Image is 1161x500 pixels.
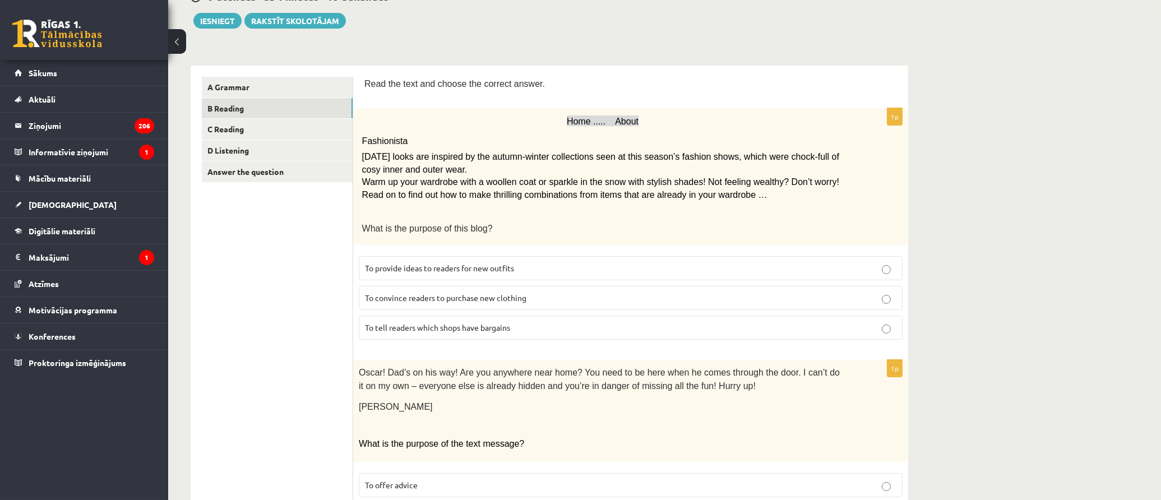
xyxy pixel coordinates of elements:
a: Proktoringa izmēģinājums [15,350,154,376]
a: Sākums [15,60,154,86]
a: Answer the question [202,161,353,182]
a: Konferences [15,323,154,349]
input: To tell readers which shops have bargains [882,325,891,334]
span: Atzīmes [29,279,59,289]
a: Digitālie materiāli [15,218,154,244]
a: D Listening [202,140,353,161]
a: Rakstīt skolotājam [244,13,346,29]
input: To convince readers to purchase new clothing [882,295,891,304]
span: What is the purpose of the text message? [359,439,524,448]
input: To offer advice [882,482,891,491]
a: Aktuāli [15,86,154,112]
span: Oscar! Dad’s on his way! Are you anywhere near home? You need to be here when he comes through th... [359,368,840,391]
span: Proktoringa izmēģinājums [29,358,126,368]
span: Sākums [29,68,57,78]
span: Warm up your wardrobe with a woollen coat or sparkle in the snow with stylish shades! Not feeling... [362,177,839,199]
span: Read the text and choose the correct answer. [364,79,545,89]
a: Mācību materiāli [15,165,154,191]
span: Mācību materiāli [29,173,91,183]
i: 1 [139,145,154,160]
span: [DEMOGRAPHIC_DATA] [29,200,117,210]
span: Home ..... About [567,117,639,126]
legend: Maksājumi [29,244,154,270]
a: Rīgas 1. Tālmācības vidusskola [12,20,102,48]
a: Maksājumi1 [15,244,154,270]
a: Ziņojumi206 [15,113,154,138]
a: C Reading [202,119,353,140]
a: Atzīmes [15,271,154,297]
i: 206 [135,118,154,133]
a: B Reading [202,98,353,119]
span: [DATE] looks are inspired by the autumn-winter collections seen at this season’s fashion shows, w... [362,152,839,174]
span: To tell readers which shops have bargains [365,322,510,332]
span: Motivācijas programma [29,305,117,315]
span: To offer advice [365,480,418,490]
p: 1p [887,108,903,126]
p: 1p [887,359,903,377]
a: A Grammar [202,77,353,98]
a: [DEMOGRAPHIC_DATA] [15,192,154,217]
span: Konferences [29,331,76,341]
a: Informatīvie ziņojumi1 [15,139,154,165]
span: [PERSON_NAME] [359,402,433,411]
span: What is the purpose of this blog? [362,224,493,233]
span: To convince readers to purchase new clothing [365,293,526,303]
i: 1 [139,250,154,265]
span: Aktuāli [29,94,55,104]
input: To provide ideas to readers for new outfits [882,265,891,274]
button: Iesniegt [193,13,242,29]
legend: Informatīvie ziņojumi [29,139,154,165]
span: Fashionista [362,136,408,146]
span: Digitālie materiāli [29,226,95,236]
a: Motivācijas programma [15,297,154,323]
legend: Ziņojumi [29,113,154,138]
span: To provide ideas to readers for new outfits [365,263,514,273]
